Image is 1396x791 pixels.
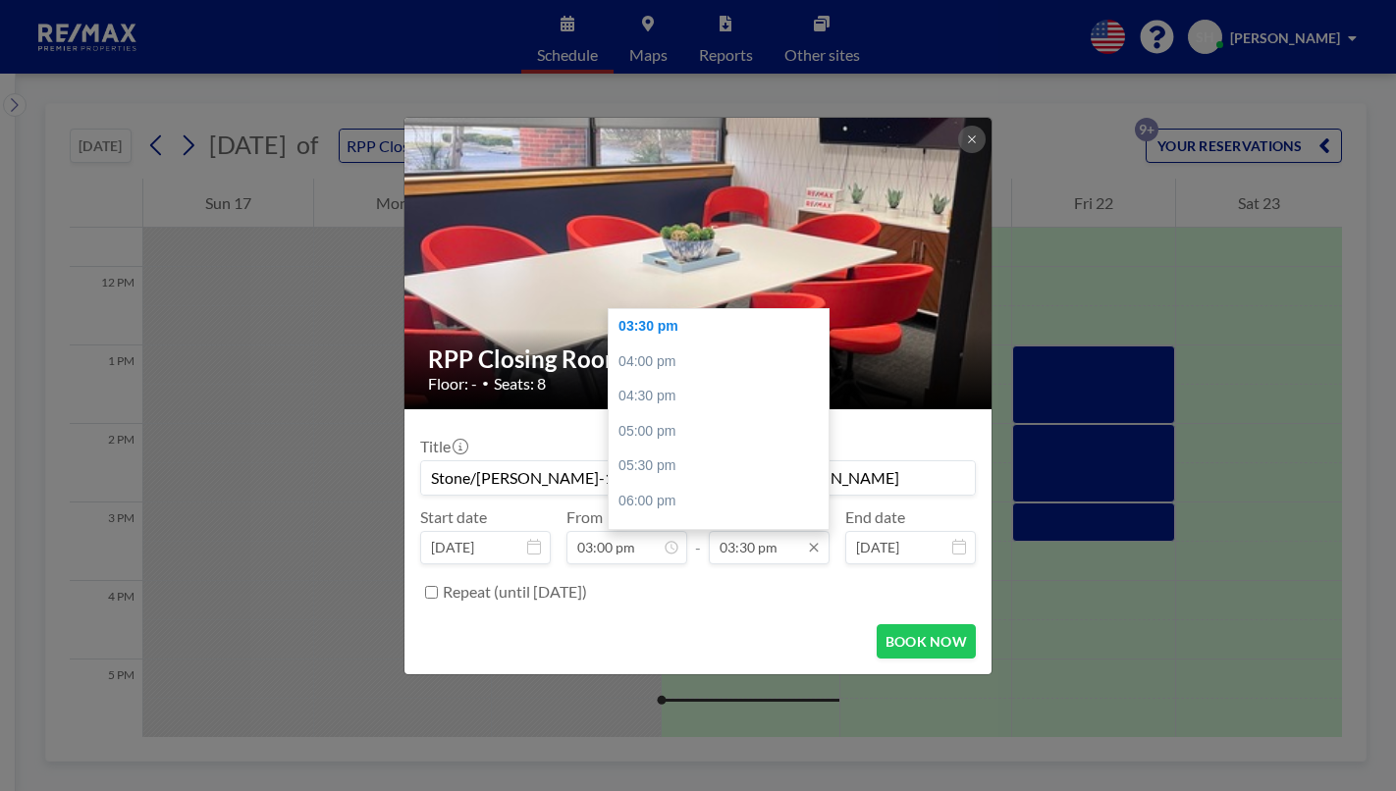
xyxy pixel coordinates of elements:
div: 05:30 pm [609,448,838,484]
span: • [482,376,489,391]
label: From [566,507,603,527]
label: Start date [420,507,487,527]
label: End date [845,507,905,527]
span: Floor: - [428,374,477,394]
div: 06:30 pm [609,518,838,554]
div: 05:00 pm [609,414,838,449]
div: 03:30 pm [609,309,838,344]
button: BOOK NOW [877,624,976,659]
input: Stephanie's reservation [421,461,975,495]
div: 06:00 pm [609,484,838,519]
div: 04:30 pm [609,379,838,414]
h2: RPP Closing Room [428,344,970,374]
div: 04:00 pm [609,344,838,380]
span: - [695,514,701,557]
span: Seats: 8 [494,374,546,394]
label: Repeat (until [DATE]) [443,582,587,602]
label: Title [420,437,466,456]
